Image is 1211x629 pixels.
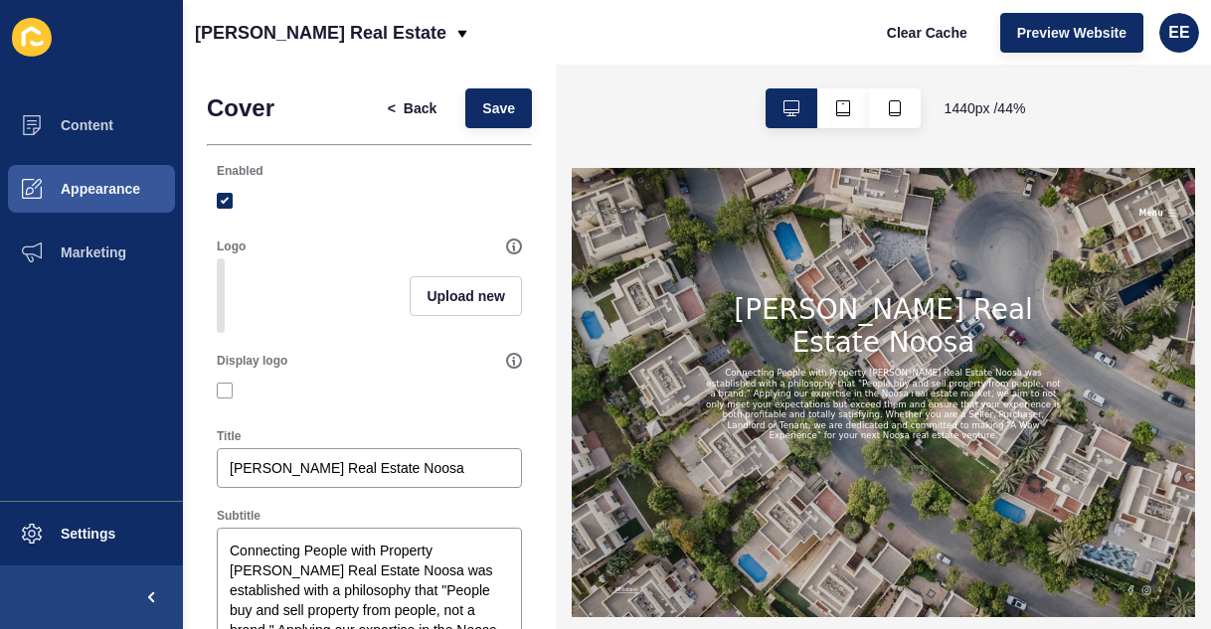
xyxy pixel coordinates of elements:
h1: Cover [207,94,274,122]
button: Upload new [410,276,522,316]
h1: [PERSON_NAME] Real Estate Noosa [300,286,1130,439]
label: Subtitle [217,508,260,524]
label: Display logo [217,353,287,369]
span: Back [404,98,436,118]
span: Upload new [427,286,505,306]
span: Clear Cache [887,23,967,43]
p: [PERSON_NAME] Real Estate [195,8,446,58]
span: EE [1168,23,1189,43]
label: Logo [217,238,246,254]
label: Title [217,428,241,444]
span: Save [482,98,515,118]
span: 1440 px / 44 % [945,98,1026,118]
img: Company logo [40,64,239,143]
button: Save [465,88,532,128]
span: < [388,98,396,118]
button: <Back [371,88,454,128]
h2: Connecting People with Property [PERSON_NAME] Real Estate Noosa was established with a philosophy... [300,459,1130,626]
button: Clear Cache [870,13,984,53]
span: Preview Website [1017,23,1126,43]
button: Preview Website [1000,13,1143,53]
label: Enabled [217,163,263,179]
